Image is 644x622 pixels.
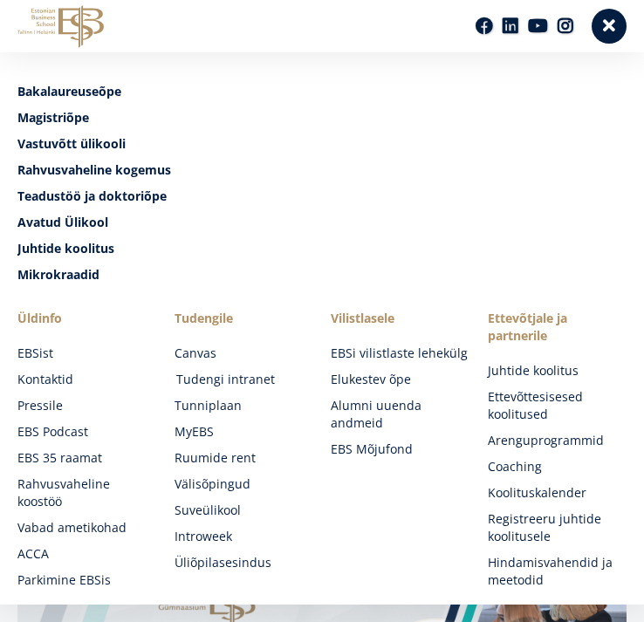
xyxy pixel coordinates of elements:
[175,423,314,441] a: MyEBS
[17,214,108,230] span: Avatud Ülikool
[17,449,157,467] a: EBS 35 raamat
[331,397,470,432] a: Alumni uuenda andmeid
[175,397,314,414] a: Tunniplaan
[557,17,574,35] a: Instagram
[175,528,314,545] a: Introweek
[17,109,627,126] a: Magistriõpe
[17,571,157,589] a: Parkimine EBSis
[17,423,157,441] a: EBS Podcast
[488,362,627,379] a: Juhtide koolitus
[331,441,470,458] a: EBS Mõjufond
[17,83,627,100] a: Bakalaureuseõpe
[17,240,114,256] span: Juhtide koolitus
[175,310,314,327] a: Tudengile
[17,519,157,537] a: Vabad ametikohad
[331,371,470,388] a: Elukestev õpe
[331,345,470,362] a: EBSi vilistlaste lehekülg
[17,545,157,563] a: ACCA
[175,345,314,362] a: Canvas
[176,371,316,388] a: Tudengi intranet
[488,310,627,345] span: Ettevõtjale ja partnerile
[331,310,470,327] span: Vilistlasele
[488,432,627,449] a: Arenguprogrammid
[175,449,314,467] a: Ruumide rent
[17,475,157,510] a: Rahvusvaheline koostöö
[17,188,167,204] span: Teadustöö ja doktoriõpe
[17,161,627,179] a: Rahvusvaheline kogemus
[17,188,627,205] a: Teadustöö ja doktoriõpe
[175,502,314,519] a: Suveülikool
[502,17,519,35] a: Linkedin
[17,266,99,283] span: Mikrokraadid
[175,475,314,493] a: Välisõpingud
[488,554,627,589] a: Hindamisvahendid ja meetodid
[17,240,627,257] a: Juhtide koolitus
[528,17,548,35] a: Youtube
[17,266,627,284] a: Mikrokraadid
[17,161,171,178] span: Rahvusvaheline kogemus
[17,135,126,152] span: Vastuvõtt ülikooli
[488,458,627,475] a: Coaching
[488,510,627,545] a: Registreeru juhtide koolitusele
[17,83,121,99] span: Bakalaureuseõpe
[17,214,627,231] a: Avatud Ülikool
[17,397,157,414] a: Pressile
[488,484,627,502] a: Koolituskalender
[488,388,627,423] a: Ettevõttesisesed koolitused
[476,17,493,35] a: Facebook
[17,345,157,362] a: EBSist
[175,554,314,571] a: Üliõpilasesindus
[17,109,89,126] span: Magistriõpe
[17,371,157,388] a: Kontaktid
[17,310,157,327] span: Üldinfo
[17,135,627,153] a: Vastuvõtt ülikooli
